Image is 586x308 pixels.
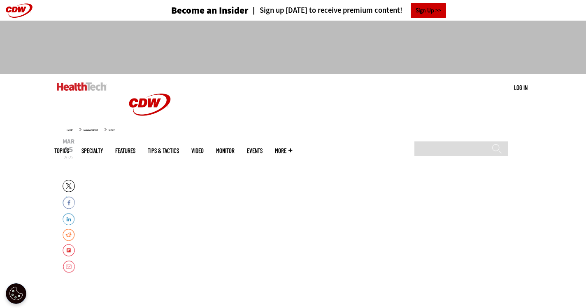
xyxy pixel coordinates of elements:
a: Become an Insider [140,6,249,15]
a: CDW [119,129,181,137]
a: Log in [514,84,528,91]
span: Specialty [81,148,103,154]
a: Features [115,148,135,154]
a: Events [247,148,263,154]
a: Sign Up [411,3,446,18]
span: More [275,148,292,154]
span: Topics [54,148,69,154]
a: Video [191,148,204,154]
h3: Become an Insider [171,6,249,15]
div: User menu [514,83,528,92]
img: Home [119,74,181,135]
img: Home [57,82,107,91]
iframe: advertisement [143,29,443,66]
button: Open Preferences [6,283,26,304]
a: MonITor [216,148,235,154]
a: Sign up [DATE] to receive premium content! [249,7,402,14]
a: Tips & Tactics [148,148,179,154]
div: Cookie Settings [6,283,26,304]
